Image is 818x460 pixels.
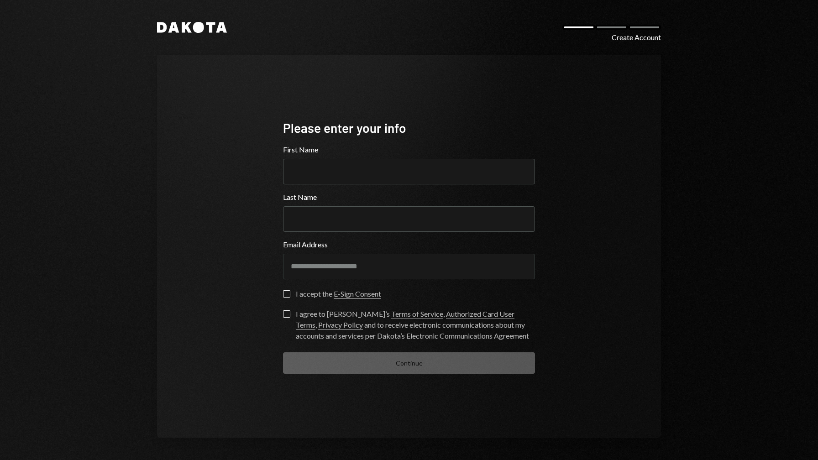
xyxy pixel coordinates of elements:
[283,119,535,137] div: Please enter your info
[283,192,535,203] label: Last Name
[612,32,661,43] div: Create Account
[283,144,535,155] label: First Name
[296,288,381,299] div: I accept the
[283,239,535,250] label: Email Address
[283,310,290,318] button: I agree to [PERSON_NAME]’s Terms of Service, Authorized Card User Terms, Privacy Policy and to re...
[296,308,535,341] div: I agree to [PERSON_NAME]’s , , and to receive electronic communications about my accounts and ser...
[296,309,514,330] a: Authorized Card User Terms
[334,289,381,299] a: E-Sign Consent
[283,290,290,298] button: I accept the E-Sign Consent
[391,309,443,319] a: Terms of Service
[318,320,363,330] a: Privacy Policy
